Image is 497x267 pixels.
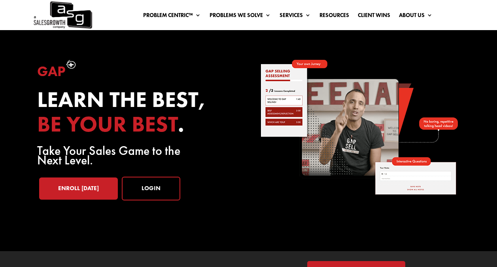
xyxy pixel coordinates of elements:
p: Take Your Sales Game to the Next Level. [37,146,237,165]
a: Login [122,177,180,200]
a: Problems We Solve [210,12,271,21]
h2: Learn the best, . [37,88,237,140]
span: be your best [37,110,178,138]
a: Problem Centric™ [143,12,201,21]
a: Client Wins [358,12,390,21]
img: self-paced-sales-course-online [260,60,458,195]
a: Services [280,12,311,21]
a: Enroll [DATE] [39,177,118,200]
a: Resources [319,12,349,21]
img: plus-symbol-white [66,60,76,69]
span: Gap [37,62,66,80]
a: About Us [399,12,433,21]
